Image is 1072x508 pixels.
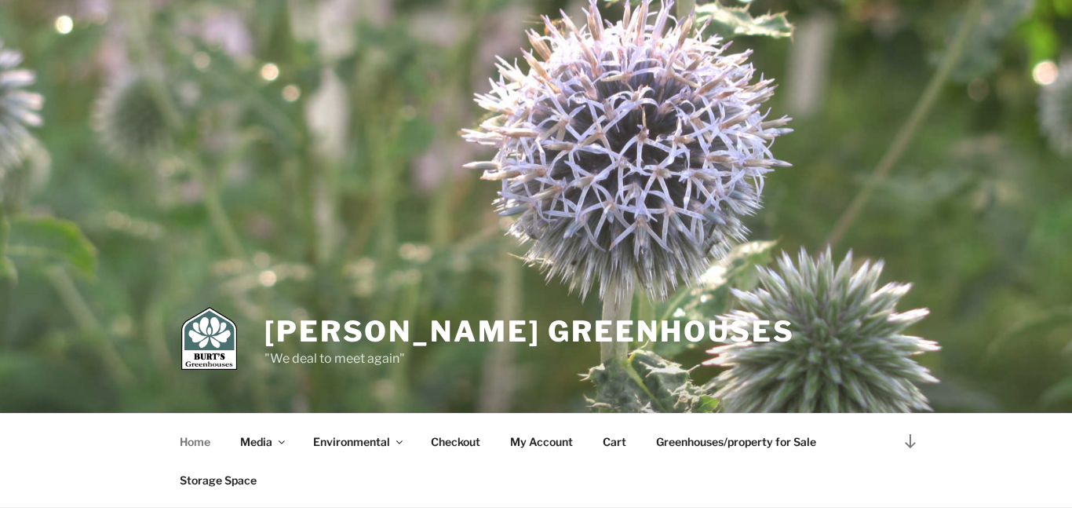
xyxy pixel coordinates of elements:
[264,349,795,368] p: "We deal to meet again"
[181,307,237,370] img: Burt's Greenhouses
[264,314,795,349] a: [PERSON_NAME] Greenhouses
[299,422,414,461] a: Environmental
[166,422,906,499] nav: Top Menu
[496,422,586,461] a: My Account
[642,422,830,461] a: Greenhouses/property for Sale
[166,461,270,499] a: Storage Space
[226,422,297,461] a: Media
[589,422,640,461] a: Cart
[166,422,224,461] a: Home
[417,422,494,461] a: Checkout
